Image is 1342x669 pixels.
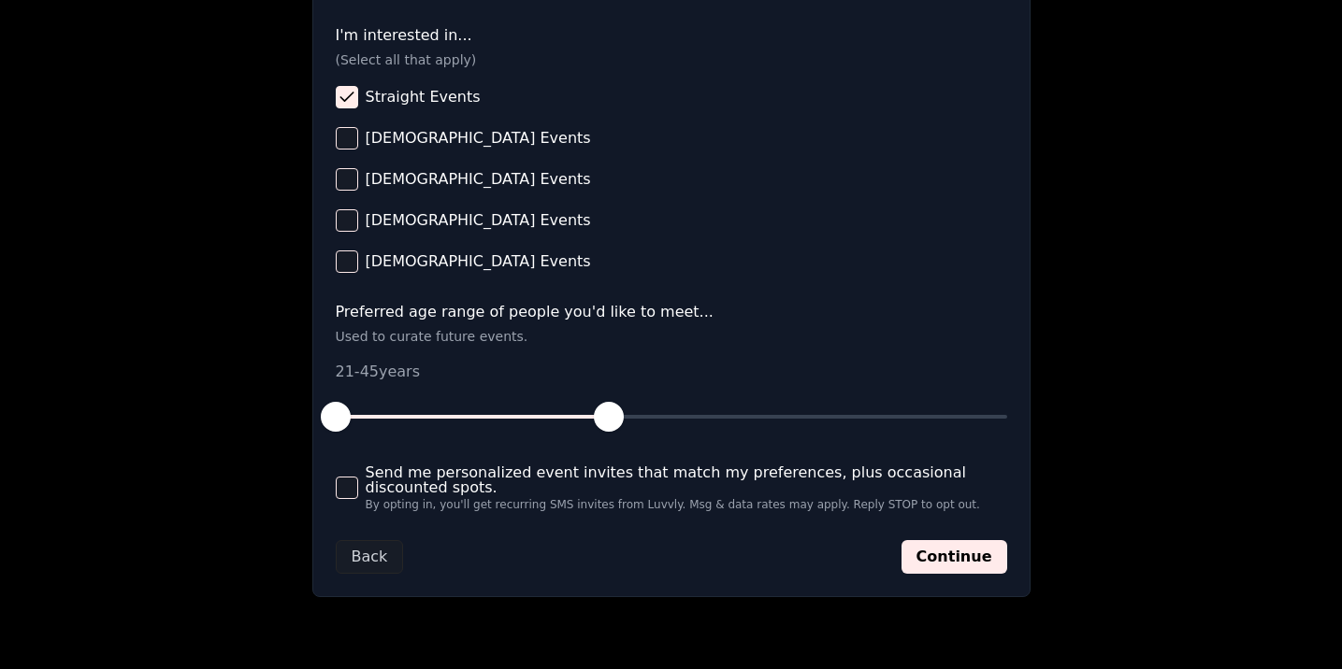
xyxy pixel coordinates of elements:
span: By opting in, you'll get recurring SMS invites from Luvvly. Msg & data rates may apply. Reply STO... [366,499,1007,510]
label: Preferred age range of people you'd like to meet... [336,305,1007,320]
span: Straight Events [366,90,481,105]
span: Send me personalized event invites that match my preferences, plus occasional discounted spots. [366,465,1007,495]
button: [DEMOGRAPHIC_DATA] Events [336,209,358,232]
span: [DEMOGRAPHIC_DATA] Events [366,172,591,187]
span: [DEMOGRAPHIC_DATA] Events [366,131,591,146]
span: [DEMOGRAPHIC_DATA] Events [366,213,591,228]
button: Send me personalized event invites that match my preferences, plus occasional discounted spots.By... [336,477,358,499]
button: [DEMOGRAPHIC_DATA] Events [336,168,358,191]
p: 21 - 45 years [336,361,1007,383]
p: (Select all that apply) [336,50,1007,69]
button: [DEMOGRAPHIC_DATA] Events [336,250,358,273]
label: I'm interested in... [336,28,1007,43]
button: Straight Events [336,86,358,108]
button: [DEMOGRAPHIC_DATA] Events [336,127,358,149]
button: Back [336,540,404,574]
span: [DEMOGRAPHIC_DATA] Events [366,254,591,269]
button: Continue [902,540,1007,574]
p: Used to curate future events. [336,327,1007,346]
